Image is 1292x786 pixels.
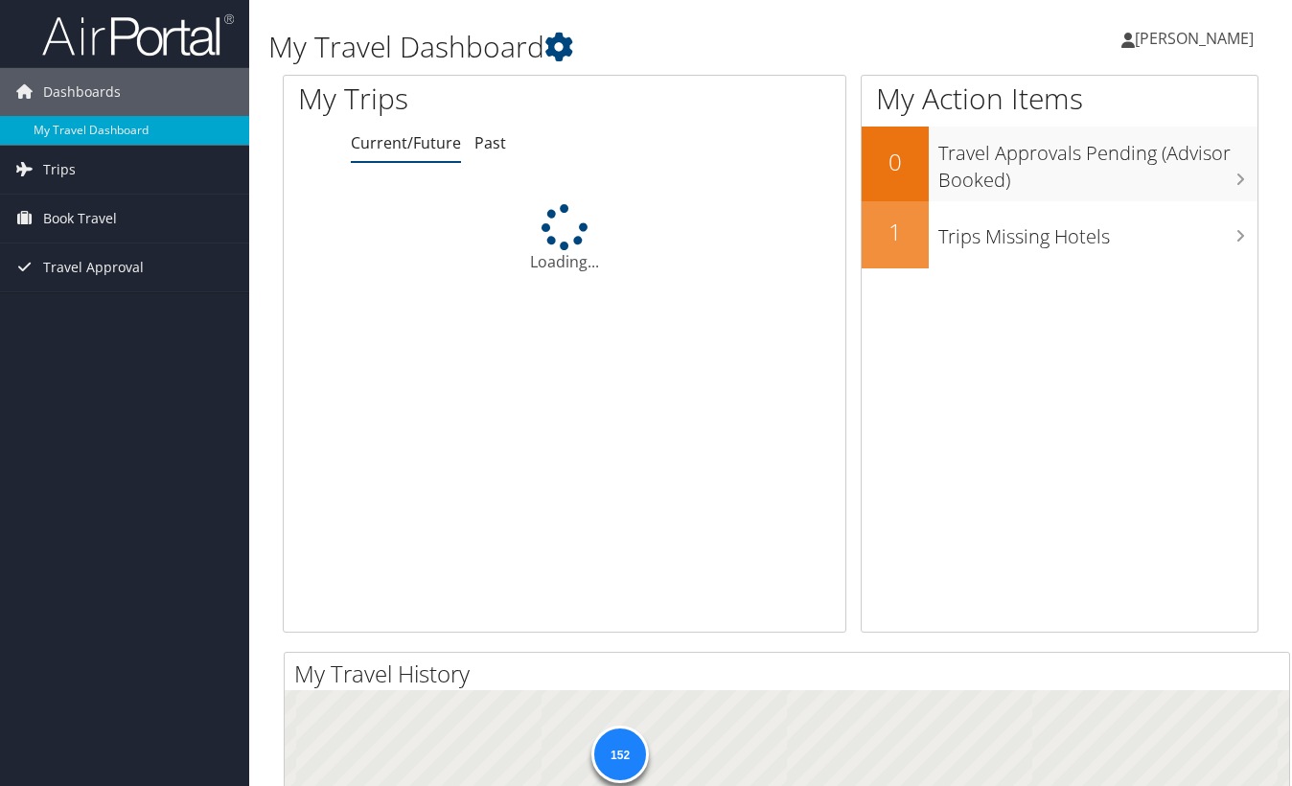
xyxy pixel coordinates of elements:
a: 1Trips Missing Hotels [862,201,1257,268]
h2: 0 [862,146,929,178]
span: [PERSON_NAME] [1135,28,1254,49]
img: airportal-logo.png [42,12,234,58]
div: 152 [591,726,649,783]
h1: My Travel Dashboard [268,27,938,67]
span: Book Travel [43,195,117,243]
a: 0Travel Approvals Pending (Advisor Booked) [862,127,1257,200]
h3: Trips Missing Hotels [938,214,1257,250]
h2: My Travel History [294,658,1289,690]
h1: My Action Items [862,79,1257,119]
h3: Travel Approvals Pending (Advisor Booked) [938,130,1257,194]
h2: 1 [862,216,929,248]
span: Travel Approval [43,243,144,291]
div: Loading... [284,204,845,273]
a: [PERSON_NAME] [1121,10,1273,67]
span: Dashboards [43,68,121,116]
h1: My Trips [298,79,597,119]
a: Past [474,132,506,153]
span: Trips [43,146,76,194]
a: Current/Future [351,132,461,153]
